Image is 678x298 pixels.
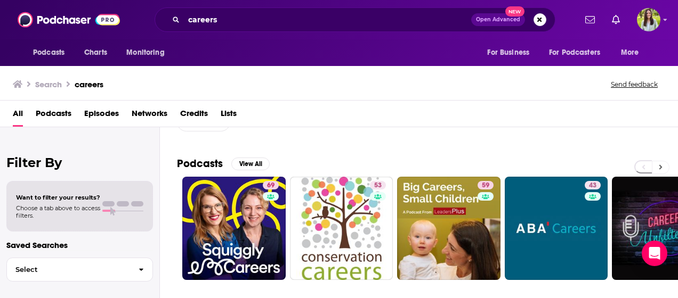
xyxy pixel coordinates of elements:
a: 53 [290,177,393,280]
h2: Podcasts [177,157,223,170]
span: More [621,45,639,60]
div: Open Intercom Messenger [642,241,667,266]
span: Choose a tab above to access filters. [16,204,100,219]
span: Select [7,266,130,273]
span: 53 [374,180,382,191]
button: open menu [119,43,178,63]
a: Podcasts [36,105,71,127]
a: 43 [585,181,601,189]
span: New [505,6,524,16]
span: Want to filter your results? [16,194,100,201]
a: Charts [77,43,114,63]
h3: Search [35,79,62,89]
a: All [13,105,23,127]
a: 53 [370,181,386,189]
span: Open Advanced [476,17,520,22]
a: 69 [182,177,286,280]
a: 59 [478,181,494,189]
span: Charts [84,45,107,60]
button: Open AdvancedNew [471,13,525,26]
p: Saved Searches [6,240,153,250]
span: 59 [482,180,489,191]
h3: careers [75,79,103,89]
span: 43 [589,180,596,191]
span: Logged in as meaghanyoungblood [637,8,660,31]
a: Episodes [84,105,119,127]
a: 43 [505,177,608,280]
button: Show profile menu [637,8,660,31]
a: Show notifications dropdown [581,11,599,29]
button: open menu [542,43,616,63]
button: open menu [26,43,78,63]
a: Show notifications dropdown [608,11,624,29]
a: Networks [132,105,167,127]
span: Podcasts [33,45,64,60]
img: Podchaser - Follow, Share and Rate Podcasts [18,10,120,30]
span: Monitoring [126,45,164,60]
img: User Profile [637,8,660,31]
a: 69 [263,181,279,189]
button: Send feedback [608,80,661,89]
span: 69 [267,180,275,191]
h2: Filter By [6,155,153,170]
span: For Podcasters [549,45,600,60]
button: open menu [614,43,652,63]
button: View All [231,158,270,170]
a: PodcastsView All [177,157,270,170]
a: Lists [221,105,237,127]
input: Search podcasts, credits, & more... [184,11,471,28]
button: open menu [480,43,543,63]
a: 59 [397,177,501,280]
button: Select [6,258,153,282]
div: Search podcasts, credits, & more... [155,7,555,32]
span: For Business [487,45,529,60]
a: Credits [180,105,208,127]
